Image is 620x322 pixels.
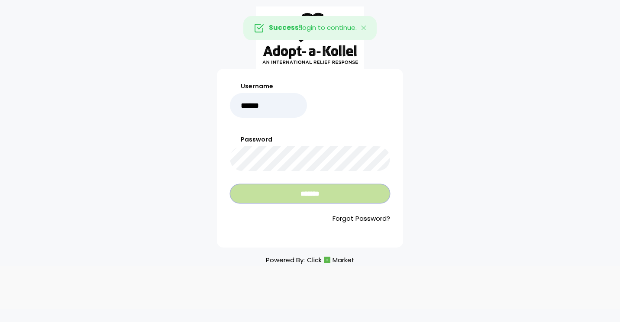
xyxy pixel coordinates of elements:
a: ClickMarket [307,254,355,266]
a: Forgot Password? [230,214,390,224]
button: Close [352,16,377,40]
p: Powered By: [266,254,355,266]
strong: Success! [269,23,301,32]
label: Password [230,135,390,144]
label: Username [230,82,307,91]
img: aak_logo_sm.jpeg [256,6,364,69]
div: login to continue. [243,16,377,40]
img: cm_icon.png [324,257,330,263]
